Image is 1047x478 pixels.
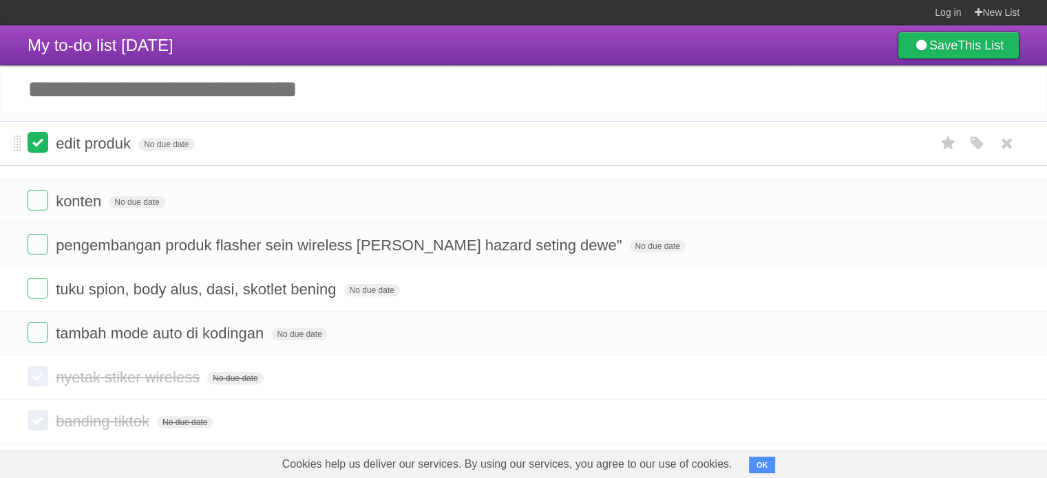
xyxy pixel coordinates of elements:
span: No due date [630,240,686,252]
a: SaveThis List [898,32,1019,59]
span: No due date [271,328,327,340]
span: konten [56,193,105,210]
label: Done [28,132,48,153]
span: tambah mode auto di kodingan [56,325,267,342]
span: edit produk [56,135,134,152]
span: tuku spion, body alus, dasi, skotlet bening [56,281,339,298]
span: No due date [138,138,194,151]
label: Done [28,366,48,387]
span: banding tiktok [56,413,153,430]
span: pengembangan produk flasher sein wireless [PERSON_NAME] hazard seting dewe" [56,237,625,254]
span: No due date [344,284,400,296]
span: No due date [109,196,165,208]
b: This List [958,39,1004,52]
span: Cookies help us deliver our services. By using our services, you agree to our use of cookies. [268,450,746,478]
span: No due date [157,416,213,428]
button: OK [749,457,776,473]
label: Done [28,234,48,254]
span: My to-do list [DATE] [28,36,173,54]
span: nyetak stiker wireless [56,369,203,386]
label: Done [28,322,48,343]
span: No due date [207,372,263,384]
label: Done [28,190,48,210]
label: Star task [935,132,962,155]
label: Done [28,410,48,431]
label: Done [28,278,48,298]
